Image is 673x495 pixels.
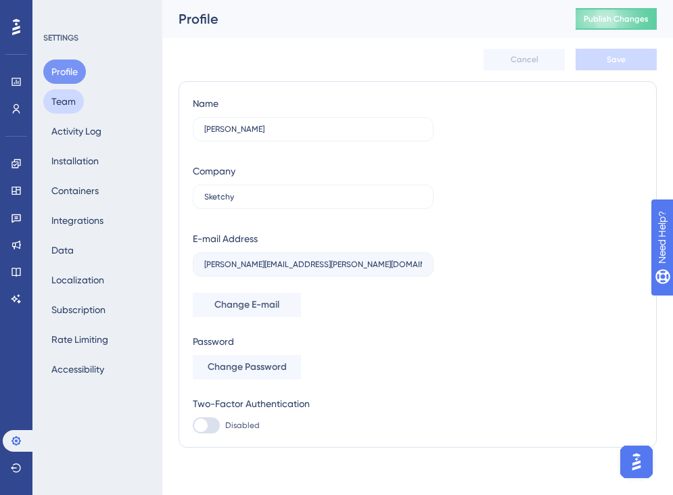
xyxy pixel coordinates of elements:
[43,119,110,143] button: Activity Log
[193,95,218,112] div: Name
[43,327,116,352] button: Rate Limiting
[193,293,301,317] button: Change E-mail
[43,89,84,114] button: Team
[607,54,626,65] span: Save
[584,14,649,24] span: Publish Changes
[511,54,538,65] span: Cancel
[208,359,287,375] span: Change Password
[616,442,657,482] iframe: UserGuiding AI Assistant Launcher
[225,420,260,431] span: Disabled
[43,357,112,381] button: Accessibility
[484,49,565,70] button: Cancel
[576,49,657,70] button: Save
[204,192,422,202] input: Company Name
[32,3,85,20] span: Need Help?
[43,149,107,173] button: Installation
[214,297,279,313] span: Change E-mail
[204,260,422,269] input: E-mail Address
[43,32,153,43] div: SETTINGS
[43,208,112,233] button: Integrations
[193,396,434,412] div: Two-Factor Authentication
[193,333,434,350] div: Password
[193,231,258,247] div: E-mail Address
[193,355,301,379] button: Change Password
[576,8,657,30] button: Publish Changes
[193,163,235,179] div: Company
[204,124,422,134] input: Name Surname
[43,179,107,203] button: Containers
[179,9,542,28] div: Profile
[43,268,112,292] button: Localization
[43,298,114,322] button: Subscription
[43,60,86,84] button: Profile
[43,238,82,262] button: Data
